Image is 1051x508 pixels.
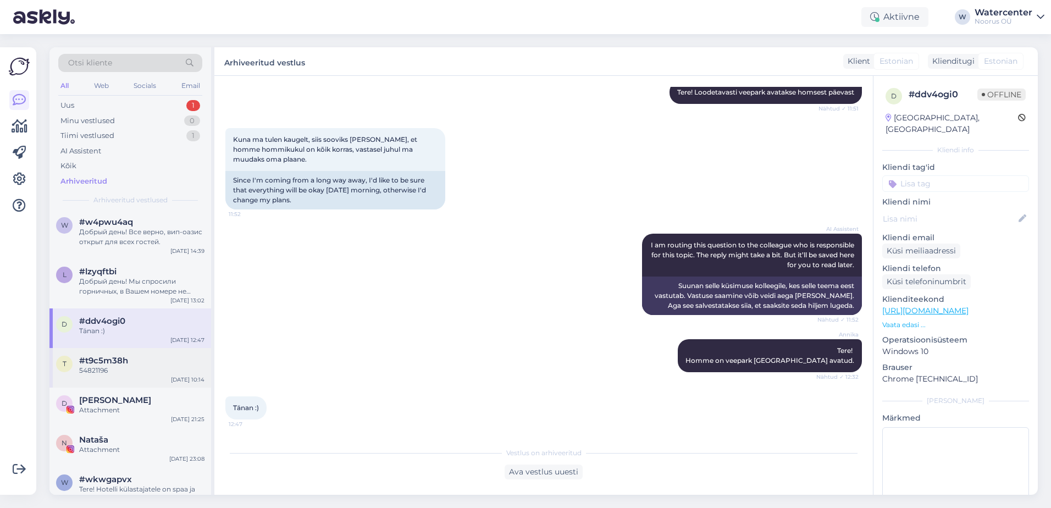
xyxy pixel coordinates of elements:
[975,8,1032,17] div: Watercenter
[68,57,112,69] span: Otsi kliente
[79,484,204,504] div: Tere! Hotelli külastajatele on spaa ja veepargi piiramatu kasutus hinna sees.
[225,171,445,209] div: Since I'm coming from a long way away, I'd like to be sure that everything will be okay [DATE] mo...
[170,336,204,344] div: [DATE] 12:47
[928,56,975,67] div: Klienditugi
[229,420,270,428] span: 12:47
[817,316,859,324] span: Nähtud ✓ 11:52
[171,415,204,423] div: [DATE] 21:25
[79,356,128,366] span: #t9c5m38h
[93,195,168,205] span: Arhiveeritud vestlused
[179,79,202,93] div: Email
[170,296,204,305] div: [DATE] 13:02
[62,320,67,328] span: d
[229,210,270,218] span: 11:52
[817,330,859,339] span: Annika
[63,360,67,368] span: t
[882,244,960,258] div: Küsi meiliaadressi
[882,162,1029,173] p: Kliendi tag'id
[60,115,115,126] div: Minu vestlused
[816,373,859,381] span: Nähtud ✓ 12:32
[506,448,582,458] span: Vestlus on arhiveeritud
[882,334,1029,346] p: Operatsioonisüsteem
[975,8,1044,26] a: WatercenterNoorus OÜ
[233,135,419,163] span: Kuna ma tulen kaugelt, siis sooviks [PERSON_NAME], et homme hommikukul on kõik korras, vastasel j...
[817,104,859,113] span: Nähtud ✓ 11:51
[642,277,862,315] div: Suunan selle küsimuse kolleegile, kes selle teema eest vastutab. Vastuse saamine võib veidi aega ...
[79,326,204,336] div: Tänan :)
[170,247,204,255] div: [DATE] 14:39
[79,217,133,227] span: #w4pwu4aq
[60,146,101,157] div: AI Assistent
[843,56,870,67] div: Klient
[882,274,971,289] div: Küsi telefoninumbrit
[62,399,67,407] span: D
[60,176,107,187] div: Arhiveeritud
[171,376,204,384] div: [DATE] 10:14
[883,213,1016,225] input: Lisa nimi
[955,9,970,25] div: W
[92,79,111,93] div: Web
[60,130,114,141] div: Tiimi vestlused
[9,56,30,77] img: Askly Logo
[882,412,1029,424] p: Märkmed
[882,396,1029,406] div: [PERSON_NAME]
[79,445,204,455] div: Attachment
[184,115,200,126] div: 0
[882,145,1029,155] div: Kliendi info
[882,196,1029,208] p: Kliendi nimi
[882,306,969,316] a: [URL][DOMAIN_NAME]
[975,17,1032,26] div: Noorus OÜ
[79,435,108,445] span: Nataša
[909,88,977,101] div: # ddv4ogi0
[882,320,1029,330] p: Vaata edasi ...
[977,89,1026,101] span: Offline
[886,112,1018,135] div: [GEOGRAPHIC_DATA], [GEOGRAPHIC_DATA]
[882,362,1029,373] p: Brauser
[233,404,259,412] span: Tänan :)
[882,232,1029,244] p: Kliendi email
[861,7,928,27] div: Aktiivne
[79,227,204,247] div: Добрый день! Все верно, вип-оазис открыт для всех гостей.
[60,161,76,172] div: Kõik
[879,56,913,67] span: Estonian
[882,263,1029,274] p: Kliendi telefon
[984,56,1017,67] span: Estonian
[79,395,151,405] span: Diana Saar
[131,79,158,93] div: Socials
[186,130,200,141] div: 1
[882,294,1029,305] p: Klienditeekond
[224,54,305,69] label: Arhiveeritud vestlus
[79,277,204,296] div: Добрый день! Мы спросили горничных, в Вашем номере не было ничего найдено
[169,455,204,463] div: [DATE] 23:08
[891,92,897,100] span: d
[61,221,68,229] span: w
[882,175,1029,192] input: Lisa tag
[651,241,856,269] span: I am routing this question to the colleague who is responsible for this topic. The reply might ta...
[79,316,125,326] span: #ddv4ogi0
[61,478,68,487] span: w
[882,373,1029,385] p: Chrome [TECHNICAL_ID]
[677,88,854,96] span: Tere! Loodetavasti veepark avatakse homsest päevast
[62,439,67,447] span: N
[186,100,200,111] div: 1
[817,225,859,233] span: AI Assistent
[505,465,583,479] div: Ava vestlus uuesti
[79,267,117,277] span: #lzyqftbi
[79,474,132,484] span: #wkwgapvx
[79,405,204,415] div: Attachment
[63,270,67,279] span: l
[58,79,71,93] div: All
[60,100,74,111] div: Uus
[79,366,204,376] div: 54821196
[882,346,1029,357] p: Windows 10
